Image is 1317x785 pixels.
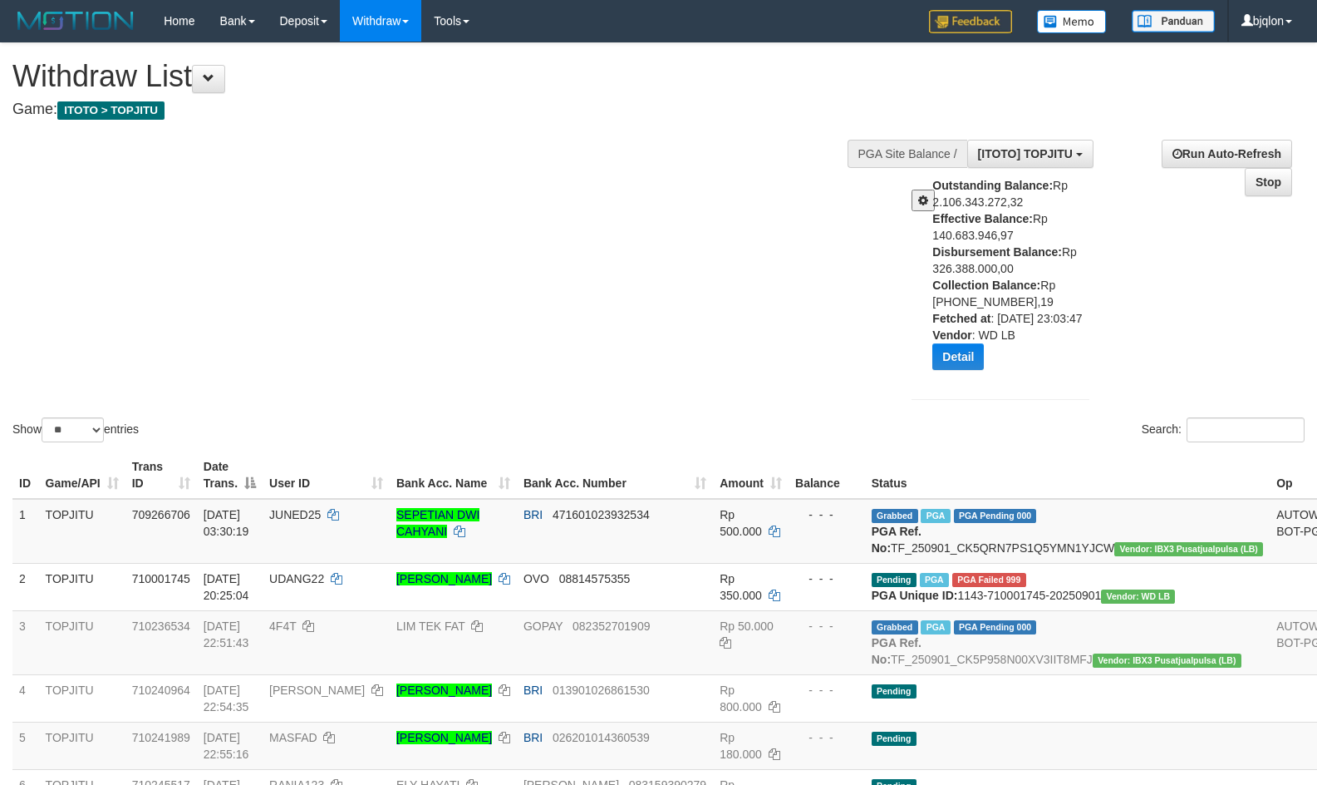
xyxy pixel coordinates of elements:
[204,572,249,602] span: [DATE] 20:25:04
[865,610,1270,674] td: TF_250901_CK5P958N00XV3IIT8MFJ
[12,452,39,499] th: ID
[932,328,971,342] b: Vendor
[204,508,249,538] span: [DATE] 03:30:19
[795,570,858,587] div: - - -
[39,674,125,722] td: TOPJITU
[39,499,125,564] td: TOPJITU
[125,452,197,499] th: Trans ID: activate to sort column ascending
[952,573,1026,587] span: PGA Error
[967,140,1093,168] button: [ITOTO] TOPJITU
[12,417,139,442] label: Show entries
[795,729,858,746] div: - - -
[795,682,858,699] div: - - -
[932,343,984,370] button: Detail
[795,618,858,634] div: - - -
[1142,417,1305,442] label: Search:
[713,452,789,499] th: Amount: activate to sort column ascending
[872,620,918,634] span: Grabbed
[872,589,958,602] b: PGA Unique ID:
[1245,168,1292,196] a: Stop
[932,245,1062,259] b: Disbursement Balance:
[12,60,862,93] h1: Withdraw List
[920,573,949,587] span: Marked by bjqdanil
[872,684,916,699] span: Pending
[720,572,762,602] span: Rp 350.000
[1132,10,1215,32] img: panduan.png
[517,452,713,499] th: Bank Acc. Number: activate to sort column ascending
[269,572,324,585] span: UDANG22
[132,508,190,521] span: 709266706
[1187,417,1305,442] input: Search:
[39,722,125,769] td: TOPJITU
[932,212,1033,225] b: Effective Balance:
[523,620,563,633] span: GOPAY
[978,147,1073,160] span: [ITOTO] TOPJITU
[12,8,139,33] img: MOTION_logo.png
[1101,590,1175,604] span: Vendor URL: https://dashboard.q2checkout.com/secure
[523,684,543,697] span: BRI
[42,417,104,442] select: Showentries
[396,684,492,697] a: [PERSON_NAME]
[204,731,249,761] span: [DATE] 22:55:16
[132,620,190,633] span: 710236534
[921,620,950,634] span: Marked by bjqwili
[872,732,916,746] span: Pending
[523,572,549,585] span: OVO
[396,508,479,538] a: SEPETIAN DWI CAHYANI
[865,563,1270,610] td: 1143-710001745-20250901
[12,499,39,564] td: 1
[932,312,990,325] b: Fetched at
[795,506,858,523] div: - - -
[872,525,921,555] b: PGA Ref. No:
[848,140,967,168] div: PGA Site Balance /
[269,731,317,744] span: MASFAD
[720,731,762,761] span: Rp 180.000
[573,620,650,633] span: Copy 082352701909 to clipboard
[269,508,321,521] span: JUNED25
[932,279,1040,292] b: Collection Balance:
[559,572,631,585] span: Copy 08814575355 to clipboard
[269,684,365,697] span: [PERSON_NAME]
[396,572,492,585] a: [PERSON_NAME]
[720,620,774,633] span: Rp 50.000
[396,620,464,633] a: LIM TEK FAT
[865,499,1270,564] td: TF_250901_CK5QRN7PS1Q5YMN1YJCW
[954,509,1037,523] span: PGA Pending
[553,684,650,697] span: Copy 013901026861530 to clipboard
[954,620,1037,634] span: PGA Pending
[12,563,39,610] td: 2
[132,684,190,697] span: 710240964
[269,620,296,633] span: 4F4T
[12,610,39,674] td: 3
[865,452,1270,499] th: Status
[132,731,190,744] span: 710241989
[1037,10,1107,33] img: Button%20Memo.svg
[1162,140,1292,168] a: Run Auto-Refresh
[932,179,1053,192] b: Outstanding Balance:
[553,731,650,744] span: Copy 026201014360539 to clipboard
[263,452,390,499] th: User ID: activate to sort column ascending
[789,452,865,499] th: Balance
[396,731,492,744] a: [PERSON_NAME]
[553,508,650,521] span: Copy 471601023932534 to clipboard
[929,10,1012,33] img: Feedback.jpg
[523,731,543,744] span: BRI
[932,177,1101,383] div: Rp 2.106.343.272,32 Rp 140.683.946,97 Rp 326.388.000,00 Rp [PHONE_NUMBER],19 : [DATE] 23:03:47 : ...
[720,684,762,713] span: Rp 800.000
[204,684,249,713] span: [DATE] 22:54:35
[1114,542,1263,556] span: Vendor URL: https://dashboard.q2checkout.com/secure
[390,452,517,499] th: Bank Acc. Name: activate to sort column ascending
[39,610,125,674] td: TOPJITU
[872,636,921,666] b: PGA Ref. No:
[39,452,125,499] th: Game/API: activate to sort column ascending
[1093,654,1241,668] span: Vendor URL: https://dashboard.q2checkout.com/secure
[921,509,950,523] span: Marked by bjqwili
[872,509,918,523] span: Grabbed
[39,563,125,610] td: TOPJITU
[197,452,263,499] th: Date Trans.: activate to sort column descending
[872,573,916,587] span: Pending
[204,620,249,649] span: [DATE] 22:51:43
[12,674,39,722] td: 4
[12,101,862,118] h4: Game:
[720,508,762,538] span: Rp 500.000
